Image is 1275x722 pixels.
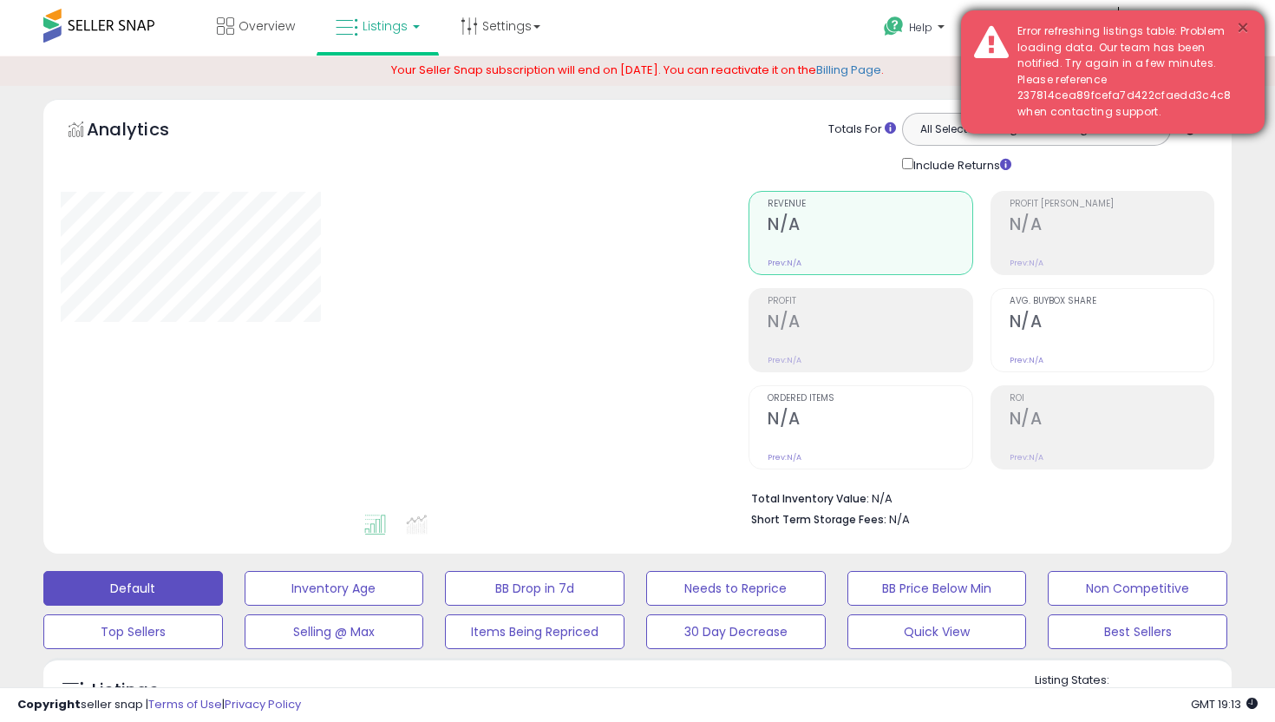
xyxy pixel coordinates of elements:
h2: N/A [1010,409,1213,432]
h2: N/A [768,214,971,238]
i: Get Help [883,16,905,37]
span: Revenue [768,200,971,209]
small: Prev: N/A [1010,452,1043,463]
button: All Selected Listings [907,118,1036,141]
button: BB Drop in 7d [445,571,624,606]
span: Help [909,20,932,35]
span: ROI [1010,394,1213,404]
small: Prev: N/A [1010,355,1043,365]
h5: Listings [92,679,159,703]
div: seller snap | | [17,697,301,713]
button: Quick View [847,614,1027,649]
b: Short Term Storage Fees: [751,512,886,527]
a: Privacy Policy [225,696,301,712]
h5: Analytics [87,117,203,146]
button: BB Price Below Min [847,571,1027,606]
li: N/A [751,487,1201,508]
p: Listing States: [1035,673,1232,689]
button: × [1236,17,1250,39]
h2: N/A [768,312,971,335]
a: Terms of Use [148,696,222,712]
b: Total Inventory Value: [751,491,869,506]
div: Totals For [828,121,896,138]
button: Default [43,571,223,606]
div: Include Returns [889,154,1032,174]
span: Avg. Buybox Share [1010,297,1213,306]
span: 2025-08-13 19:13 GMT [1191,696,1258,712]
button: Top Sellers [43,614,223,649]
small: Prev: N/A [768,258,801,268]
strong: Copyright [17,696,81,712]
h2: N/A [768,409,971,432]
span: Profit [PERSON_NAME] [1010,200,1213,209]
span: Your Seller Snap subscription will end on [DATE]. You can reactivate it on the . [391,62,884,78]
span: Profit [768,297,971,306]
small: Prev: N/A [1010,258,1043,268]
a: Help [870,3,962,56]
button: Items Being Repriced [445,614,624,649]
button: Inventory Age [245,571,424,606]
span: Overview [239,17,295,35]
button: 30 Day Decrease [646,614,826,649]
span: N/A [889,511,910,528]
div: Error refreshing listings table: Problem loading data. Our team has been notified. Try again in a... [1004,23,1252,121]
a: Billing Page [816,62,881,78]
button: Non Competitive [1048,571,1227,606]
h2: N/A [1010,214,1213,238]
span: Listings [363,17,408,35]
button: Selling @ Max [245,614,424,649]
small: Prev: N/A [768,452,801,463]
button: Needs to Reprice [646,571,826,606]
button: Best Sellers [1048,614,1227,649]
span: Ordered Items [768,394,971,404]
small: Prev: N/A [768,355,801,365]
h2: N/A [1010,312,1213,335]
